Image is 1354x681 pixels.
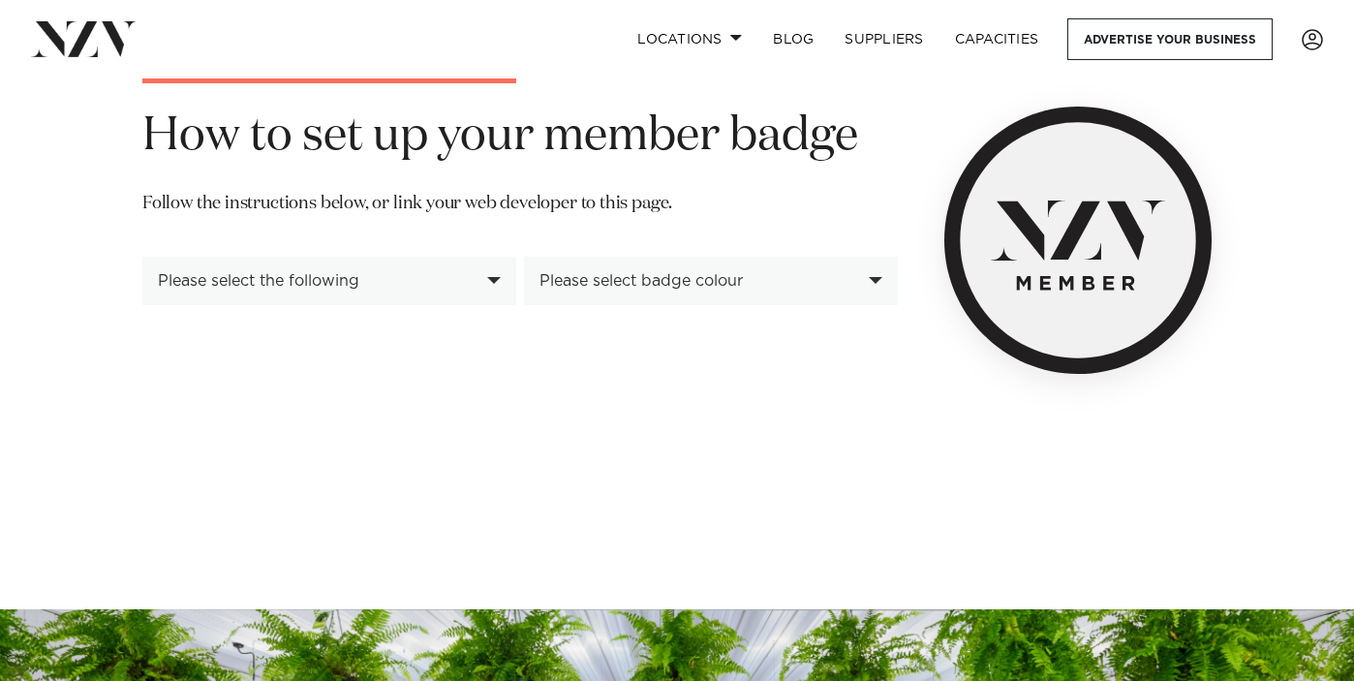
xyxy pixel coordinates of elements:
[757,18,829,60] a: BLOG
[1067,18,1273,60] a: Advertise your business
[939,18,1055,60] a: Capacities
[622,18,757,60] a: Locations
[829,18,939,60] a: SUPPLIERS
[31,21,137,56] img: nzv-logo.png
[158,272,479,290] div: Please select the following
[142,191,898,233] p: Follow the instructions below, or link your web developer to this page.
[944,107,1212,374] img: NZV Member Badge
[142,107,898,168] h1: How to set up your member badge
[539,272,861,290] div: Please select badge colour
